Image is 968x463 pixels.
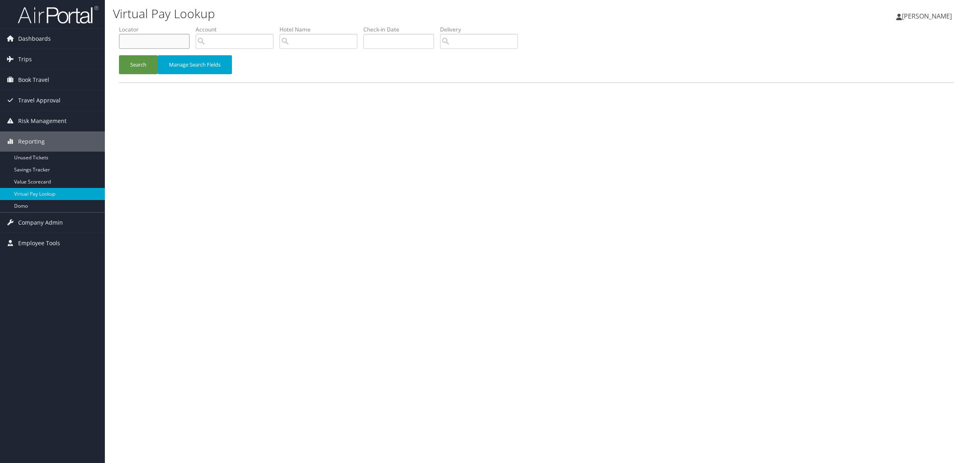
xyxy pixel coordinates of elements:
span: [PERSON_NAME] [902,12,952,21]
span: Trips [18,49,32,69]
label: Check-in Date [363,25,440,33]
h1: Virtual Pay Lookup [113,5,678,22]
button: Search [119,55,158,74]
span: Reporting [18,131,45,152]
label: Hotel Name [280,25,363,33]
a: [PERSON_NAME] [896,4,960,28]
span: Employee Tools [18,233,60,253]
label: Locator [119,25,196,33]
span: Dashboards [18,29,51,49]
button: Manage Search Fields [158,55,232,74]
span: Company Admin [18,213,63,233]
label: Account [196,25,280,33]
img: airportal-logo.png [18,5,98,24]
span: Book Travel [18,70,49,90]
label: Delivery [440,25,524,33]
span: Travel Approval [18,90,60,111]
span: Risk Management [18,111,67,131]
